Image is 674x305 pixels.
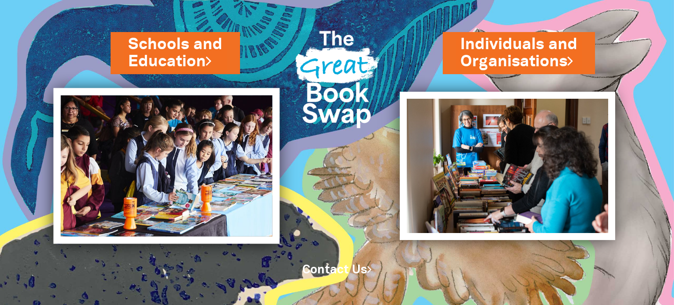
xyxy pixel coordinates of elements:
img: Great Bookswap logo [287,11,387,142]
img: Schools and Education [53,88,280,244]
a: Individuals andOrganisations [460,33,577,72]
a: Contact Us [302,265,372,276]
img: Individuals and Organisations [400,92,615,240]
a: Schools andEducation [128,33,222,72]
